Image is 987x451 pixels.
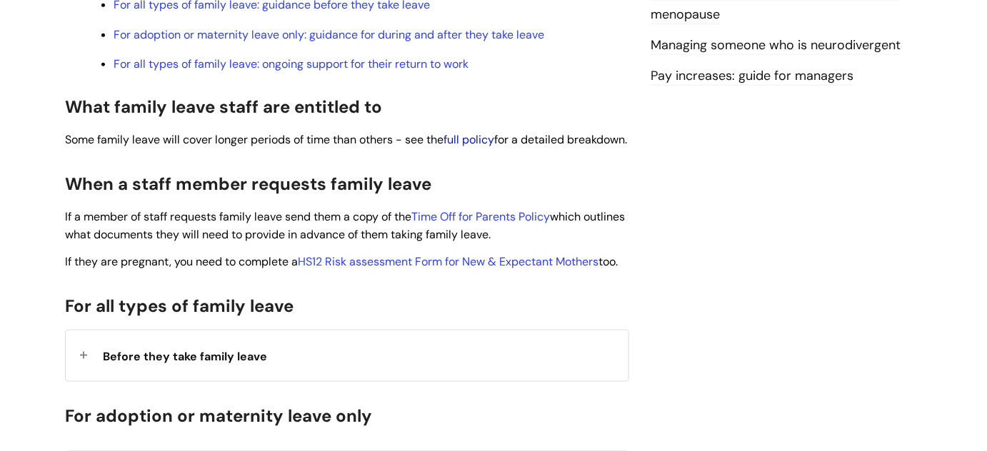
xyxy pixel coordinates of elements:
span: What family leave staff are entitled to [65,96,382,118]
a: Managing someone who is neurodivergent [651,36,901,55]
a: Time Off for Parents Policy [411,209,550,224]
span: For all types of family leave [65,295,294,317]
a: For adoption or maternity leave only: guidance for during and after they take leave [114,27,544,42]
a: For all types of family leave: ongoing support for their return to work [114,56,469,71]
a: Pay increases: guide for managers [651,67,853,86]
span: If a member of staff requests family leave send them a copy of the which outlines what documents ... [65,209,625,242]
a: full policy [444,132,494,147]
span: Before they take family leave [103,350,267,365]
span: When a staff member requests family leave [65,173,431,195]
span: If they are pregnant, you need to complete a too. [65,254,618,269]
span: Some family leave will cover longer periods of time than others - see the for a detailed breakdown. [65,132,627,147]
span: For adoption or maternity leave only [65,405,372,427]
a: HS12 Risk assessment Form for New & Expectant Mothers [298,254,598,269]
